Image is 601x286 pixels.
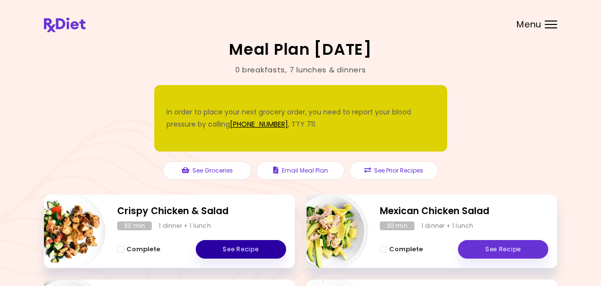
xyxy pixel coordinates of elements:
[389,245,423,253] span: Complete
[159,221,211,230] div: 1 dinner + 1 lunch
[350,161,438,180] button: See Prior Recipes
[229,42,372,57] h2: Meal Plan [DATE]
[380,221,414,230] div: 30 min
[458,240,548,259] a: See Recipe - Mexican Chicken Salad
[256,161,345,180] button: Email Meal Plan
[163,161,251,180] button: See Groceries
[166,106,435,131] div: In order to place your next grocery order, you need to report your blood pressure by calling , TT...
[196,240,286,259] a: See Recipe - Crispy Chicken & Salad
[288,191,369,272] img: Info - Mexican Chicken Salad
[25,191,106,272] img: Info - Crispy Chicken & Salad
[235,65,366,76] div: 0 breakfasts , 7 lunches & dinners
[126,245,160,253] span: Complete
[380,243,423,255] button: Complete - Mexican Chicken Salad
[117,243,160,255] button: Complete - Crispy Chicken & Salad
[421,221,474,230] div: 1 dinner + 1 lunch
[117,204,286,219] h2: Crispy Chicken & Salad
[117,221,152,230] div: 20 min
[380,204,549,219] h2: Mexican Chicken Salad
[230,119,288,129] a: [PHONE_NUMBER]
[517,20,541,29] span: Menu
[44,18,85,32] img: RxDiet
